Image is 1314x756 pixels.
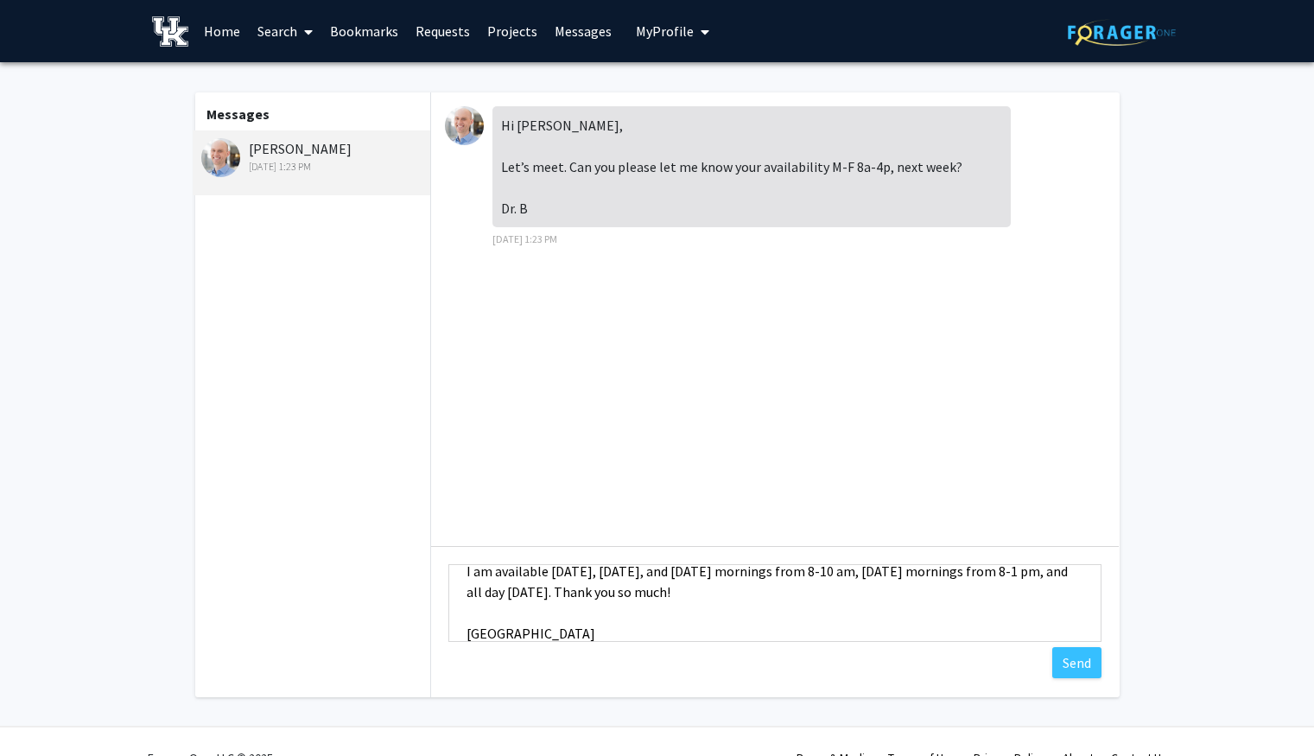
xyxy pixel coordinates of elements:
[201,138,240,177] img: Adam Bachstetter
[249,1,321,61] a: Search
[492,232,557,245] span: [DATE] 1:23 PM
[407,1,479,61] a: Requests
[479,1,546,61] a: Projects
[492,106,1011,227] div: Hi [PERSON_NAME], Let’s meet. Can you please let me know your availability M-F 8a-4p, next week? ...
[152,16,189,47] img: University of Kentucky Logo
[201,138,427,175] div: [PERSON_NAME]
[445,106,484,145] img: Adam Bachstetter
[1052,647,1101,678] button: Send
[448,564,1101,642] textarea: Message
[321,1,407,61] a: Bookmarks
[636,22,694,40] span: My Profile
[546,1,620,61] a: Messages
[201,159,427,175] div: [DATE] 1:23 PM
[206,105,270,123] b: Messages
[195,1,249,61] a: Home
[1068,19,1176,46] img: ForagerOne Logo
[13,678,73,743] iframe: Chat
